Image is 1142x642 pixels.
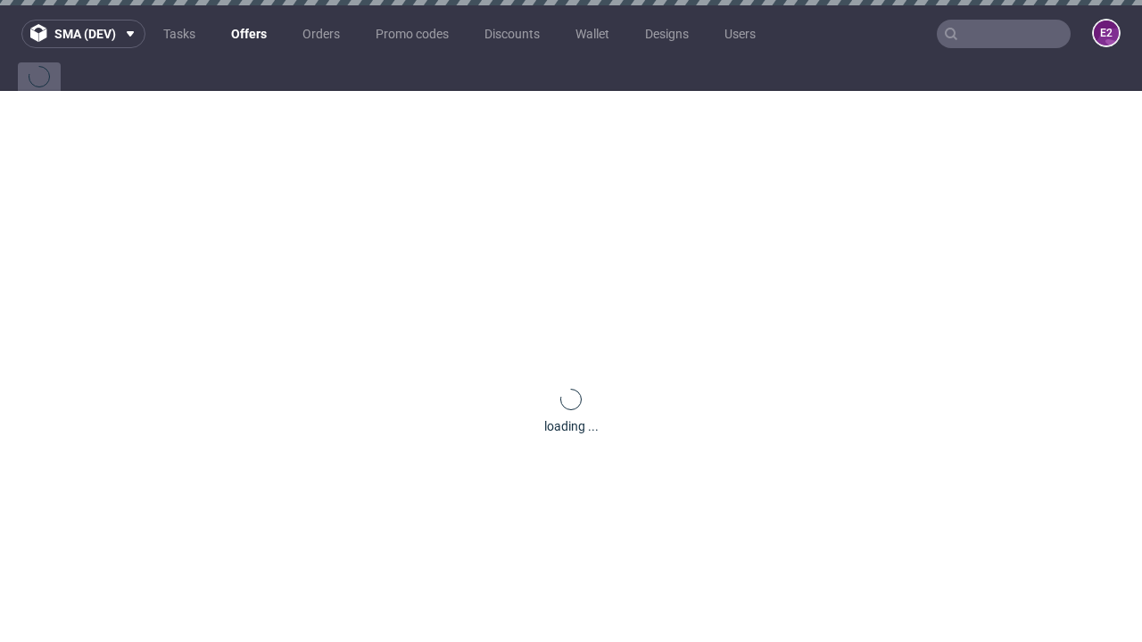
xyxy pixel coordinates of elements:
[714,20,766,48] a: Users
[544,417,599,435] div: loading ...
[292,20,351,48] a: Orders
[565,20,620,48] a: Wallet
[153,20,206,48] a: Tasks
[365,20,459,48] a: Promo codes
[220,20,277,48] a: Offers
[474,20,550,48] a: Discounts
[1094,21,1119,45] figcaption: e2
[634,20,699,48] a: Designs
[21,20,145,48] button: sma (dev)
[54,28,116,40] span: sma (dev)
